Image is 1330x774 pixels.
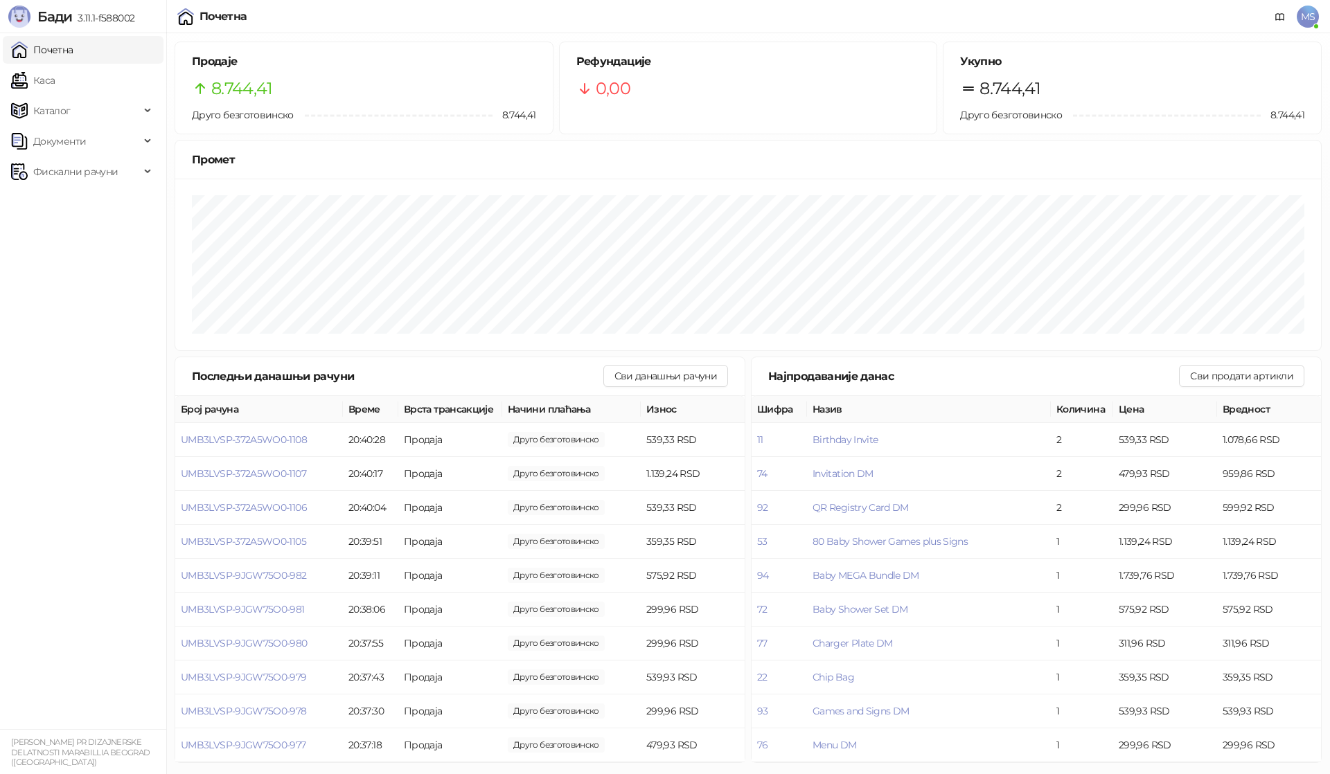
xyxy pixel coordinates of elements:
[398,559,502,593] td: Продаја
[343,491,398,525] td: 20:40:04
[641,457,745,491] td: 1.139,24 RSD
[1179,365,1304,387] button: Сви продати артикли
[343,396,398,423] th: Време
[398,457,502,491] td: Продаја
[1217,660,1321,694] td: 359,35 RSD
[1217,491,1321,525] td: 599,92 RSD
[508,534,605,549] span: 359,35
[1051,627,1113,660] td: 1
[192,53,536,70] h5: Продаје
[181,569,307,582] button: UMB3LVSP-9JGW75O0-982
[1051,525,1113,559] td: 1
[757,467,768,480] button: 74
[1113,559,1217,593] td: 1.739,76 RSD
[181,739,306,751] button: UMB3LVSP-9JGW75O0-977
[1051,694,1113,728] td: 1
[508,602,605,617] span: 299,96
[641,694,745,728] td: 299,96 RSD
[603,365,728,387] button: Сви данашњи рачуни
[343,559,398,593] td: 20:39:11
[343,593,398,627] td: 20:38:06
[508,636,605,651] span: 299,96
[343,728,398,762] td: 20:37:18
[1051,457,1113,491] td: 2
[757,603,768,615] button: 72
[1051,728,1113,762] td: 1
[1051,593,1113,627] td: 1
[508,737,605,753] span: 479,93
[813,433,878,446] button: Birthday Invite
[211,75,272,102] span: 8.744,41
[1217,457,1321,491] td: 959,86 RSD
[576,53,921,70] h5: Рефундације
[813,739,857,751] button: Menu DM
[181,433,307,446] button: UMB3LVSP-372A5WO0-1108
[508,703,605,719] span: 299,96
[181,603,305,615] button: UMB3LVSP-9JGW75O0-981
[641,660,745,694] td: 539,93 RSD
[11,737,150,767] small: [PERSON_NAME] PR DIZAJNERSKE DELATNOSTI MARABILLIA BEOGRAD ([GEOGRAPHIC_DATA])
[11,36,73,64] a: Почетна
[175,396,343,423] th: Број рачуна
[502,396,641,423] th: Начини плаћања
[1297,6,1319,28] span: MS
[343,423,398,457] td: 20:40:28
[641,627,745,660] td: 299,96 RSD
[1051,660,1113,694] td: 1
[813,535,968,548] button: 80 Baby Shower Games plus Signs
[192,368,603,385] div: Последњи данашњи рачуни
[813,501,909,514] span: QR Registry Card DM
[8,6,30,28] img: Logo
[398,593,502,627] td: Продаја
[1051,559,1113,593] td: 1
[398,627,502,660] td: Продаја
[641,728,745,762] td: 479,93 RSD
[757,637,768,649] button: 77
[398,660,502,694] td: Продаја
[33,97,71,125] span: Каталог
[641,559,745,593] td: 575,92 RSD
[813,637,893,649] button: Charger Plate DM
[181,637,308,649] button: UMB3LVSP-9JGW75O0-980
[1051,396,1113,423] th: Количина
[1051,491,1113,525] td: 2
[752,396,807,423] th: Шифра
[1217,396,1321,423] th: Вредност
[343,525,398,559] td: 20:39:51
[398,491,502,525] td: Продаја
[1051,423,1113,457] td: 2
[813,467,874,480] button: Invitation DM
[181,535,306,548] button: UMB3LVSP-372A5WO0-1105
[343,627,398,660] td: 20:37:55
[1113,457,1217,491] td: 479,93 RSD
[813,671,854,683] button: Chip Bag
[1217,559,1321,593] td: 1.739,76 RSD
[398,423,502,457] td: Продаја
[72,12,134,24] span: 3.11.1-f588002
[813,603,907,615] button: Baby Shower Set DM
[813,569,919,582] span: Baby MEGA Bundle DM
[33,127,86,155] span: Документи
[398,728,502,762] td: Продаја
[1113,491,1217,525] td: 299,96 RSD
[508,500,605,515] span: 539,33
[493,107,536,123] span: 8.744,41
[181,501,307,514] button: UMB3LVSP-372A5WO0-1106
[192,151,1304,168] div: Промет
[1269,6,1291,28] a: Документација
[1113,694,1217,728] td: 539,93 RSD
[508,432,605,447] span: 539,33
[641,396,745,423] th: Износ
[1217,525,1321,559] td: 1.139,24 RSD
[181,467,306,480] button: UMB3LVSP-372A5WO0-1107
